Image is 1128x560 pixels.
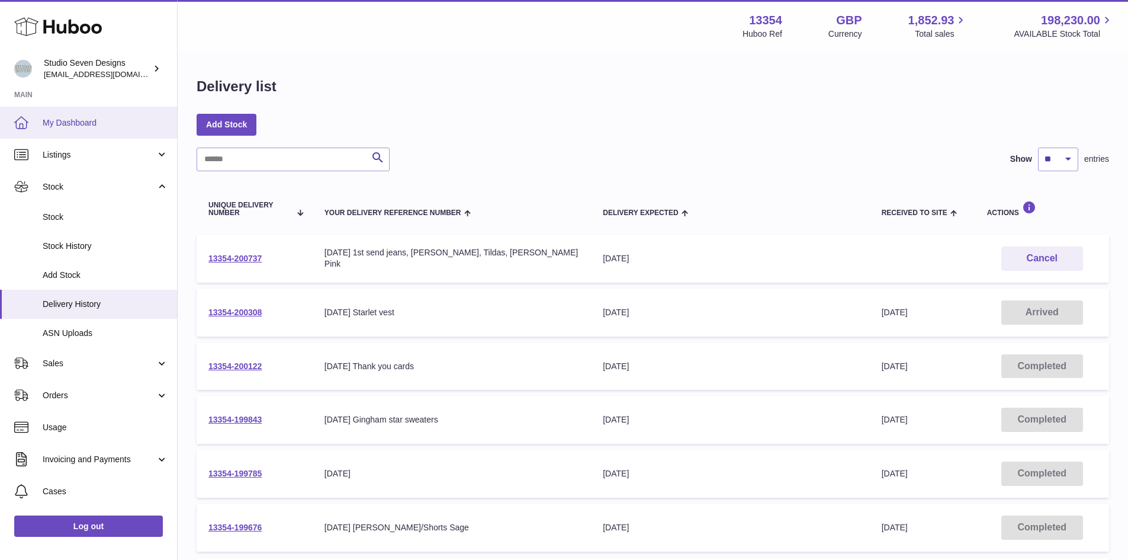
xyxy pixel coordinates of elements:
span: [DATE] [882,415,908,424]
div: [DATE] [603,468,857,479]
span: Delivery Expected [603,209,678,217]
a: 13354-200308 [208,308,262,317]
span: Total sales [915,28,968,40]
span: Your Delivery Reference Number [324,209,461,217]
span: Orders [43,390,156,401]
span: Delivery History [43,299,168,310]
span: AVAILABLE Stock Total [1014,28,1114,40]
span: Stock [43,212,168,223]
span: Cases [43,486,168,497]
div: [DATE] [PERSON_NAME]/Shorts Sage [324,522,579,533]
div: [DATE] [324,468,579,479]
div: [DATE] 1st send jeans, [PERSON_NAME], Tildas, [PERSON_NAME] Pink [324,247,579,270]
span: My Dashboard [43,117,168,129]
a: 198,230.00 AVAILABLE Stock Total [1014,12,1114,40]
div: [DATE] [603,522,857,533]
span: Unique Delivery Number [208,201,290,217]
div: Studio Seven Designs [44,57,150,80]
a: 13354-199676 [208,523,262,532]
span: 198,230.00 [1041,12,1100,28]
div: [DATE] [603,414,857,425]
strong: GBP [836,12,862,28]
div: [DATE] Starlet vest [324,307,579,318]
div: [DATE] [603,307,857,318]
button: Cancel [1001,247,1083,271]
h1: Delivery list [197,77,277,96]
span: Sales [43,358,156,369]
a: 13354-199785 [208,469,262,478]
span: [EMAIL_ADDRESS][DOMAIN_NAME] [44,69,174,79]
a: Add Stock [197,114,256,135]
a: 1,852.93 Total sales [908,12,968,40]
div: [DATE] [603,253,857,264]
a: 13354-199843 [208,415,262,424]
div: [DATE] Gingham star sweaters [324,414,579,425]
a: 13354-200737 [208,254,262,263]
span: [DATE] [882,469,908,478]
span: Listings [43,149,156,161]
span: Stock History [43,241,168,252]
img: contact.studiosevendesigns@gmail.com [14,60,32,78]
span: Add Stock [43,270,168,281]
span: [DATE] [882,361,908,371]
span: Invoicing and Payments [43,454,156,465]
div: Currency [828,28,862,40]
span: 1,852.93 [908,12,955,28]
span: Received to Site [882,209,947,217]
a: 13354-200122 [208,361,262,371]
div: [DATE] [603,361,857,372]
span: Stock [43,181,156,193]
div: Huboo Ref [743,28,782,40]
span: [DATE] [882,308,908,317]
strong: 13354 [749,12,782,28]
label: Show [1010,153,1032,165]
span: [DATE] [882,523,908,532]
a: Log out [14,516,163,537]
div: Actions [987,201,1097,217]
span: Usage [43,422,168,433]
div: [DATE] Thank you cards [324,361,579,372]
span: ASN Uploads [43,328,168,339]
span: entries [1084,153,1109,165]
